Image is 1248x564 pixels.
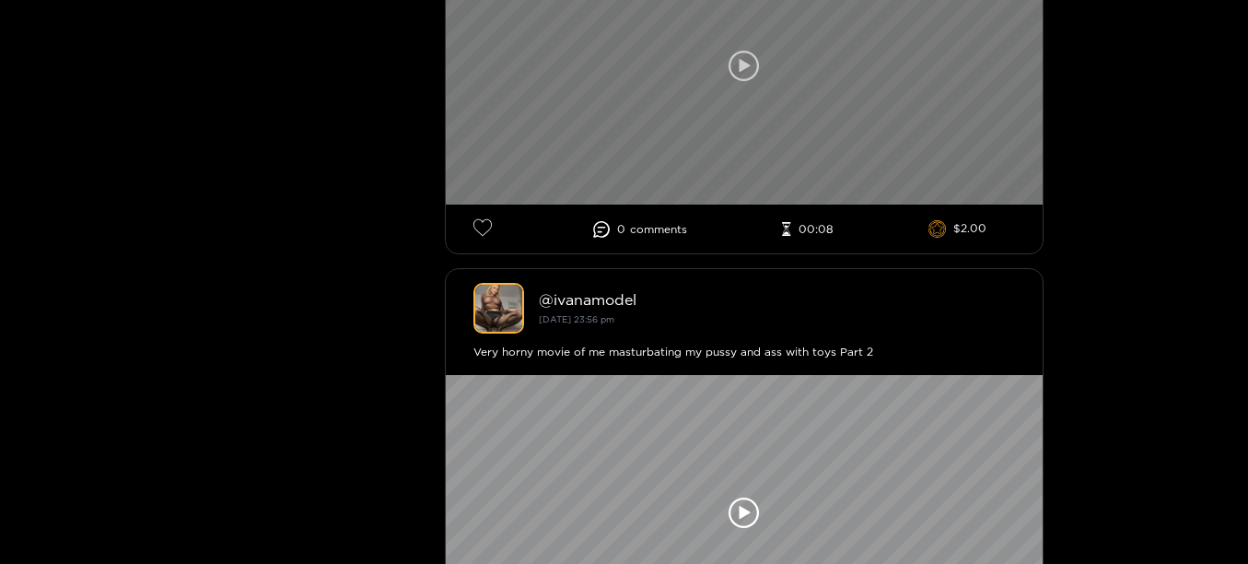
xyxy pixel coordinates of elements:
div: Very horny movie of me masturbating my pussy and ass with toys Part 2 [473,343,1015,361]
li: $2.00 [928,220,987,239]
small: [DATE] 23:56 pm [539,314,614,324]
li: 00:08 [782,222,834,237]
li: 0 [593,221,687,238]
img: ivanamodel [473,283,524,334]
div: @ ivanamodel [539,291,1015,308]
span: comment s [630,223,687,236]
